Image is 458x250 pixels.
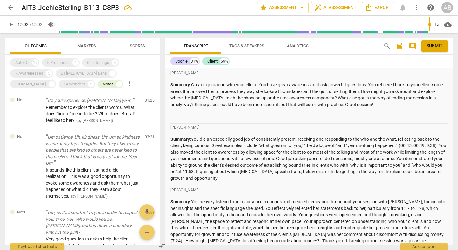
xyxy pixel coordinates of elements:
div: 2 [88,81,94,87]
div: 4 [72,59,79,66]
span: [PERSON_NAME] [170,187,199,193]
span: Transcript [184,44,208,48]
div: All changes saved [124,4,132,11]
button: Please Do Not Submit until your Assessment is Complete [421,40,448,52]
div: 31% [190,58,199,64]
span: comment [409,42,416,50]
span: compare_arrows [158,242,166,249]
span: more_vert [126,80,134,88]
span: Outcomes [25,44,47,48]
button: AI Assessment [311,2,359,13]
div: 4 [112,59,118,66]
span: Analytics [287,44,309,48]
span: add [143,228,151,236]
div: 1 [109,70,116,77]
span: Assessment [260,4,306,11]
span: mic [143,208,151,216]
span: arrow_drop_down [298,4,306,11]
span: / 15:02 [30,22,43,27]
span: volume_up [47,21,54,28]
div: Notes [103,81,114,87]
button: Volume [45,19,56,30]
div: 17 [32,59,38,66]
span: ( by [PERSON_NAME] ) [71,194,108,199]
span: star [260,4,267,11]
div: E1.[MEDICAL_DATA] Lens [61,70,107,77]
button: Export [362,2,394,13]
button: Add outcome [139,225,155,240]
div: 1x [431,19,443,30]
div: 6.Listenings [87,59,109,66]
span: Note [17,210,25,215]
button: AB [441,2,453,13]
span: post_add [396,42,404,50]
button: Search [382,41,392,51]
span: ( by [PERSON_NAME] ) [76,118,113,123]
span: Note [17,134,25,139]
div: Auto Qs [15,59,30,66]
span: Export [365,4,392,11]
a: Help [425,2,436,13]
div: 1 [49,81,55,87]
span: search [383,42,391,50]
div: E4.Wonders [64,81,85,87]
button: Assessment [257,2,309,13]
span: more_vert [413,4,420,11]
div: 5 [46,70,52,77]
span: It sounds like this client just had a big realization. This was a good opportunity to evoke some ... [46,167,139,199]
span: AI Assessment [314,4,357,11]
button: Add voice note [139,204,155,220]
span: cloud_download [444,21,452,28]
p: Um patience. Uh, kindness. Um um so kindness is one of my top strengths. But they always say peop... [46,134,140,166]
button: Add summary [395,41,405,51]
strong: Summary: [170,82,191,87]
h2: AIT3-JochieSterling_B113_CSP3 [22,4,119,12]
div: 3 [116,81,122,87]
span: 01:25 [145,98,155,103]
span: 03:21 [145,134,155,140]
span: 15:02 [17,22,29,27]
p: Great exploration with your client. You have great awareness and ask powerful questions. You refl... [170,82,448,108]
div: Jochie [176,58,188,64]
button: Show/Hide comments [407,41,418,51]
button: Play [5,19,17,30]
strong: Summary: [170,137,191,142]
span: [PERSON_NAME] [170,71,199,76]
span: Markers [77,44,96,48]
span: Submit [427,43,443,49]
div: 5.Presences [47,59,70,66]
div: Keyboard shortcuts [10,243,64,250]
p: It's your experience, [PERSON_NAME] yeah. [46,97,140,104]
span: Remember to explore the clients words. What does "brutal" mean to her? What does "Brutal" feel li... [46,105,135,123]
div: Client [207,58,218,64]
span: help [427,4,434,11]
span: [PERSON_NAME] [170,125,199,130]
span: arrow_back [7,4,15,11]
p: You did an especially good job of consistently present, receiving and responding to the who and t... [170,136,448,182]
div: 7.Awarenesses [15,70,43,77]
p: Um, so it's important to you in order to respect your time. Yes. Who would you be, [PERSON_NAME],... [46,209,140,235]
span: play_arrow [7,21,15,28]
div: Ask support [400,243,448,250]
div: 69% [220,58,229,64]
span: Tags & Speakers [229,44,264,48]
span: Scores [130,44,145,48]
div: [DOMAIN_NAME] [15,81,46,87]
span: auto_fix_high [314,4,322,11]
span: Note [17,98,25,103]
strong: Summary: [170,199,191,204]
p: You actively listened and maintained a curious and focused demeanor throughout your session with ... [170,199,448,244]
